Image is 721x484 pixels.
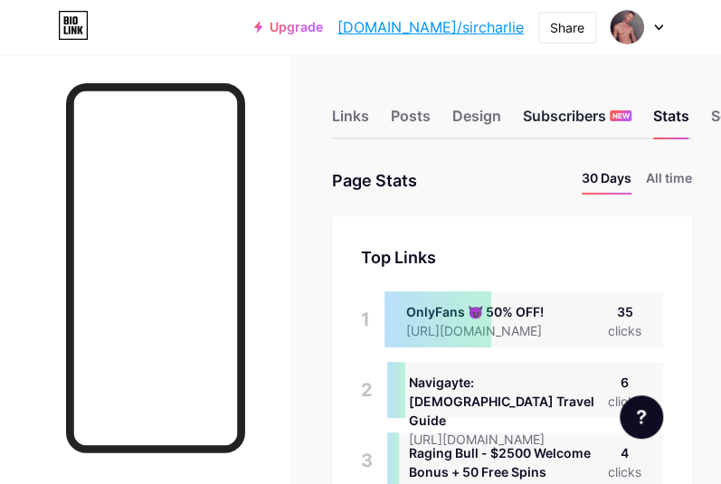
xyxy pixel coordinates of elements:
[200,107,305,119] div: Keywords by Traffic
[361,245,663,270] div: Top Links
[361,362,373,418] div: 2
[612,110,629,121] span: NEW
[69,107,162,119] div: Domain Overview
[391,105,431,138] div: Posts
[523,105,631,138] div: Subscribers
[332,168,417,195] div: Page Stats
[409,373,608,430] div: Navigayte: [DEMOGRAPHIC_DATA] Travel Guide
[254,20,323,34] a: Upgrade
[452,105,501,138] div: Design
[409,443,608,481] div: Raging Bull - $2500 Welcome Bonus + 50 Free Spins
[51,29,89,43] div: v 4.0.24
[332,105,369,138] div: Links
[409,430,608,449] div: [URL][DOMAIN_NAME]
[180,105,194,119] img: tab_keywords_by_traffic_grey.svg
[47,47,199,62] div: Domain: [DOMAIN_NAME]
[608,321,641,340] div: clicks
[582,168,631,195] li: 30 Days
[550,18,584,37] div: Share
[646,168,692,195] li: All time
[608,443,641,462] div: 4
[610,10,644,44] img: sircharlie
[608,462,641,481] div: clicks
[49,105,63,119] img: tab_domain_overview_orange.svg
[608,373,641,392] div: 6
[608,302,641,321] div: 35
[29,29,43,43] img: logo_orange.svg
[29,47,43,62] img: website_grey.svg
[653,105,689,138] div: Stats
[361,291,370,347] div: 1
[337,16,524,38] a: [DOMAIN_NAME]/sircharlie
